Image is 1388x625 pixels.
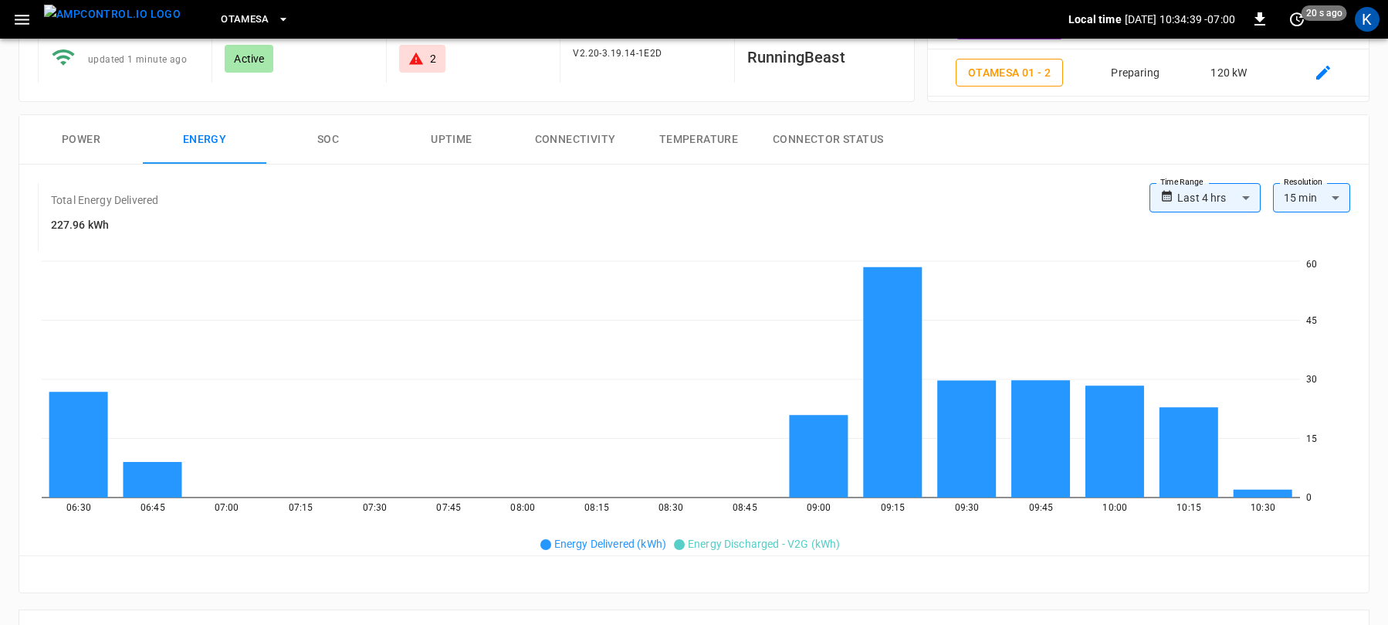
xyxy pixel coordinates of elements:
[554,538,666,550] span: Energy Delivered (kWh)
[1068,12,1122,27] p: Local time
[747,45,895,70] h6: RunningBeast
[66,502,91,513] tspan: 06:30
[1306,433,1317,444] tspan: 15
[733,502,757,513] tspan: 08:45
[51,192,158,208] p: Total Energy Delivered
[215,5,296,35] button: OtaMesa
[1306,492,1312,503] tspan: 0
[221,11,269,29] span: OtaMesa
[584,502,609,513] tspan: 08:15
[430,51,436,66] div: 2
[510,502,535,513] tspan: 08:00
[289,502,313,513] tspan: 07:15
[881,502,906,513] tspan: 09:15
[1176,502,1201,513] tspan: 10:15
[658,502,683,513] tspan: 08:30
[266,115,390,165] button: SOC
[1355,7,1380,32] div: profile-icon
[1029,502,1054,513] tspan: 09:45
[955,502,980,513] tspan: 09:30
[1102,502,1127,513] tspan: 10:00
[143,115,266,165] button: Energy
[1306,315,1317,326] tspan: 45
[1251,502,1275,513] tspan: 10:30
[1160,176,1203,189] label: Time Range
[1091,49,1180,97] td: Preparing
[140,502,165,513] tspan: 06:45
[1177,183,1261,212] div: Last 4 hrs
[1302,5,1347,21] span: 20 s ago
[1285,7,1309,32] button: set refresh interval
[1284,176,1322,189] label: Resolution
[1273,183,1350,212] div: 15 min
[573,48,662,59] span: V2.20-3.19.14-1E2D
[215,502,239,513] tspan: 07:00
[19,115,143,165] button: Power
[88,54,187,65] span: updated 1 minute ago
[513,115,637,165] button: Connectivity
[390,115,513,165] button: Uptime
[1125,12,1235,27] p: [DATE] 10:34:39 -07:00
[44,5,181,24] img: ampcontrol.io logo
[760,115,895,165] button: Connector Status
[956,59,1064,87] button: OtaMesa 01 - 2
[1306,374,1317,385] tspan: 30
[436,502,461,513] tspan: 07:45
[1180,49,1278,97] td: 120 kW
[234,51,264,66] p: Active
[1306,259,1317,270] tspan: 60
[807,502,831,513] tspan: 09:00
[51,217,158,234] h6: 227.96 kWh
[637,115,760,165] button: Temperature
[688,538,840,550] span: Energy Discharged - V2G (kWh)
[363,502,388,513] tspan: 07:30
